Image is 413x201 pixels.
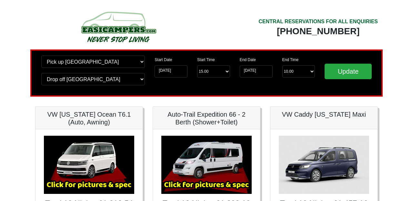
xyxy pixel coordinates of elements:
div: CENTRAL RESERVATIONS FOR ALL ENQUIRIES [258,18,378,26]
input: Return Date [240,65,273,78]
label: Start Date [155,57,172,63]
img: VW Caddy California Maxi [279,136,369,194]
input: Start Date [155,65,187,78]
h5: Auto-Trail Expedition 66 - 2 Berth (Shower+Toilet) [159,111,254,126]
h5: VW Caddy [US_STATE] Maxi [277,111,371,118]
img: campers-checkout-logo.png [57,9,180,45]
img: VW California Ocean T6.1 (Auto, Awning) [44,136,134,194]
img: Auto-Trail Expedition 66 - 2 Berth (Shower+Toilet) [161,136,252,194]
input: Update [325,64,372,79]
h5: VW [US_STATE] Ocean T6.1 (Auto, Awning) [42,111,136,126]
label: End Time [282,57,299,63]
label: End Date [240,57,256,63]
label: Start Time [197,57,215,63]
div: [PHONE_NUMBER] [258,26,378,37]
